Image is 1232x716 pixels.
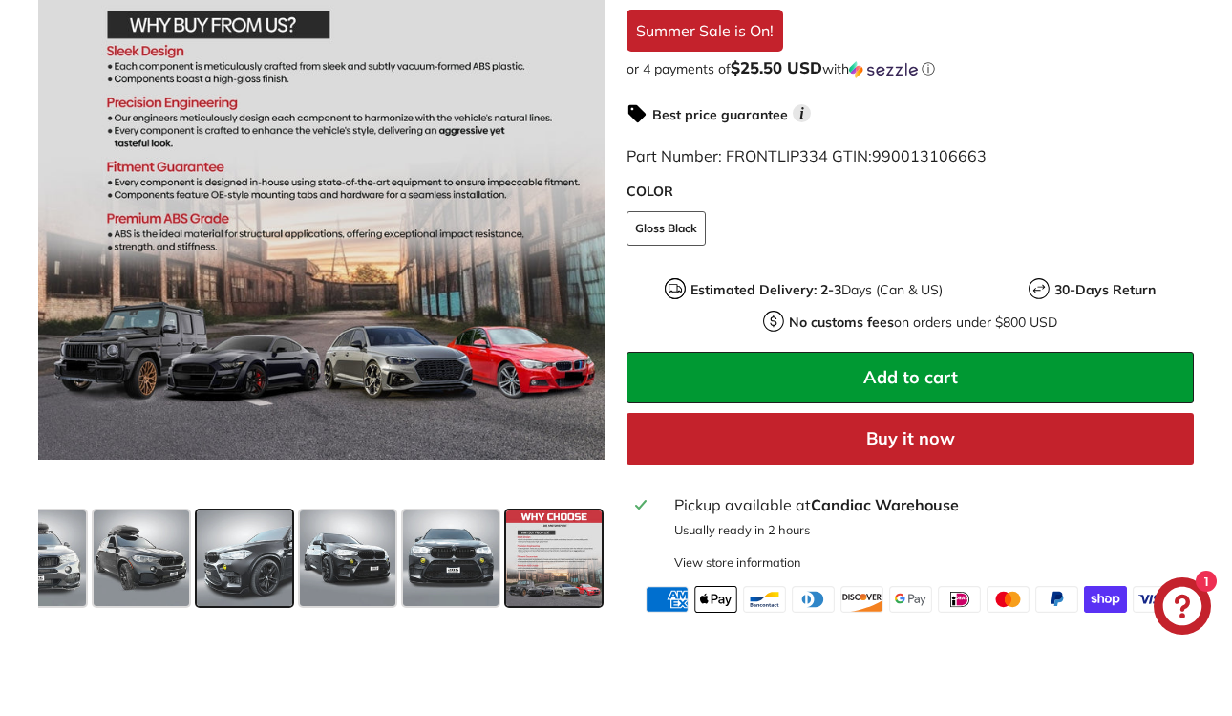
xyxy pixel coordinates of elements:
[849,61,918,78] img: Sezzle
[627,10,783,52] div: Summer Sale is On!
[674,521,1185,539] p: Usually ready in 2 hours
[938,586,981,613] img: ideal
[789,314,894,331] strong: No customs fees
[1133,586,1176,613] img: visa
[627,413,1194,465] button: Buy it now
[789,313,1057,333] p: on orders under $800 USD
[731,57,822,77] span: $25.50 USD
[674,553,801,572] div: View store information
[627,59,1194,78] div: or 4 payments of with
[694,586,737,613] img: apple_pay
[1148,577,1217,640] inbox-online-store-chat: Shopify online store chat
[627,146,987,165] span: Part Number: FRONTLIP334 GTIN:
[627,352,1194,403] button: Add to cart
[792,586,835,613] img: diners_club
[840,586,883,613] img: discover
[674,493,1185,516] div: Pickup available at
[793,104,811,122] span: i
[1084,586,1127,613] img: shopify_pay
[811,495,959,514] strong: Candiac Warehouse
[1035,586,1078,613] img: paypal
[627,59,1194,78] div: or 4 payments of$25.50 USDwithSezzle Click to learn more about Sezzle
[872,146,987,165] span: 990013106663
[652,106,788,123] strong: Best price guarantee
[646,586,689,613] img: american_express
[1054,281,1156,298] strong: 30-Days Return
[627,182,1194,202] label: COLOR
[987,586,1030,613] img: master
[690,280,943,300] p: Days (Can & US)
[743,586,786,613] img: bancontact
[863,366,958,388] span: Add to cart
[889,586,932,613] img: google_pay
[690,281,841,298] strong: Estimated Delivery: 2-3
